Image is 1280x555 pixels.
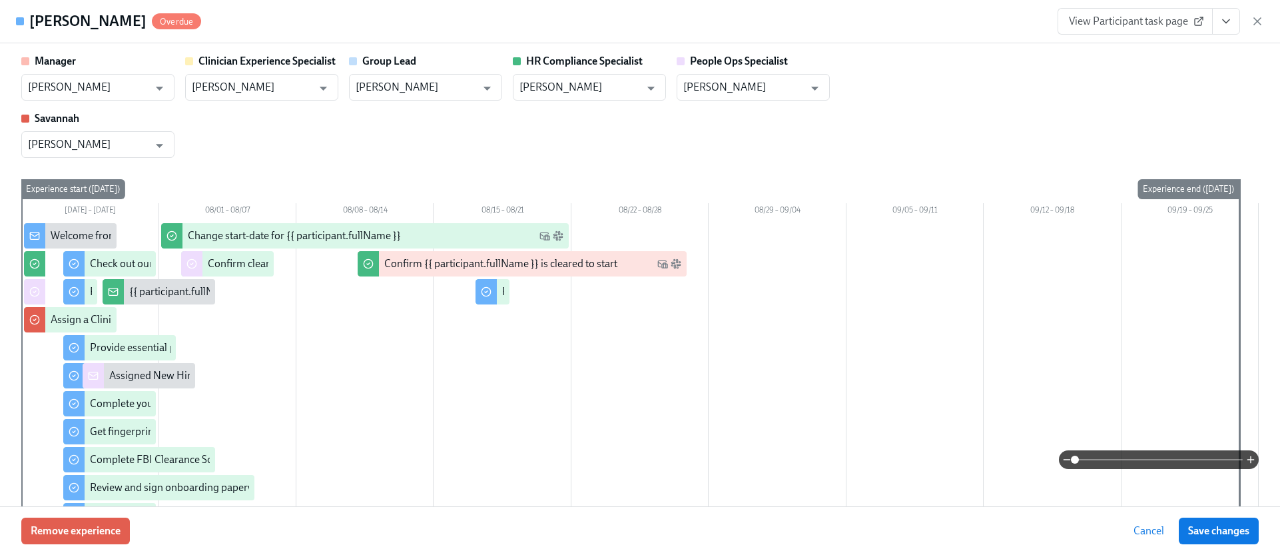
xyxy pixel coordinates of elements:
strong: Clinician Experience Specialist [198,55,336,67]
div: Assigned New Hire [109,368,196,383]
div: [DATE] – [DATE] [21,203,159,221]
h4: [PERSON_NAME] [29,11,147,31]
strong: Group Lead [362,55,416,67]
div: Experience start ([DATE]) [21,179,125,199]
button: Open [149,135,170,156]
div: 08/15 – 08/21 [434,203,571,221]
span: Cancel [1133,524,1164,538]
svg: Work Email [657,259,668,269]
svg: Slack [671,259,681,269]
strong: People Ops Specialist [690,55,788,67]
span: View Participant task page [1069,15,1201,28]
div: 08/01 – 08/07 [159,203,296,221]
span: Overdue [152,17,201,27]
div: 08/22 – 08/28 [571,203,709,221]
div: Change start-date for {{ participant.fullName }} [188,229,401,243]
button: Remove experience [21,518,130,544]
div: Complete your drug screening [90,396,228,411]
div: Provide essential professional documentation [90,340,298,355]
button: View task page [1212,8,1240,35]
div: {{ participant.fullName }} has filled out the onboarding form [129,284,401,299]
div: Register on the [US_STATE] [MEDICAL_DATA] website [502,284,748,299]
div: 08/29 – 09/04 [709,203,846,221]
div: Fill out the onboarding form [90,284,218,299]
div: Get fingerprinted [90,424,168,439]
button: Save changes [1179,518,1259,544]
div: Assign a Clinician Experience Specialist for {{ participant.fullName }} (start-date {{ participan... [51,312,578,327]
div: 09/05 – 09/11 [846,203,984,221]
button: Open [477,78,497,99]
button: Open [641,78,661,99]
svg: Work Email [539,231,550,241]
button: Open [804,78,825,99]
strong: Savannah [35,112,79,125]
div: 08/08 – 08/14 [296,203,434,221]
div: Review and sign onboarding paperwork in [GEOGRAPHIC_DATA] [90,480,388,495]
div: Experience end ([DATE]) [1137,179,1239,199]
div: 09/19 – 09/25 [1121,203,1259,221]
button: Cancel [1124,518,1173,544]
button: Open [149,78,170,99]
a: View Participant task page [1058,8,1213,35]
div: 09/12 – 09/18 [984,203,1121,221]
div: Check out our recommended laptop specs [90,257,281,271]
button: Open [313,78,334,99]
div: Welcome from the Charlie Health Compliance Team 👋 [51,229,301,243]
span: Save changes [1188,524,1249,538]
svg: Slack [553,231,563,241]
div: Confirm cleared by People Ops [208,257,348,271]
span: Remove experience [31,524,121,538]
div: Confirm {{ participant.fullName }} is cleared to start [384,257,617,271]
strong: Manager [35,55,76,67]
strong: HR Compliance Specialist [526,55,643,67]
